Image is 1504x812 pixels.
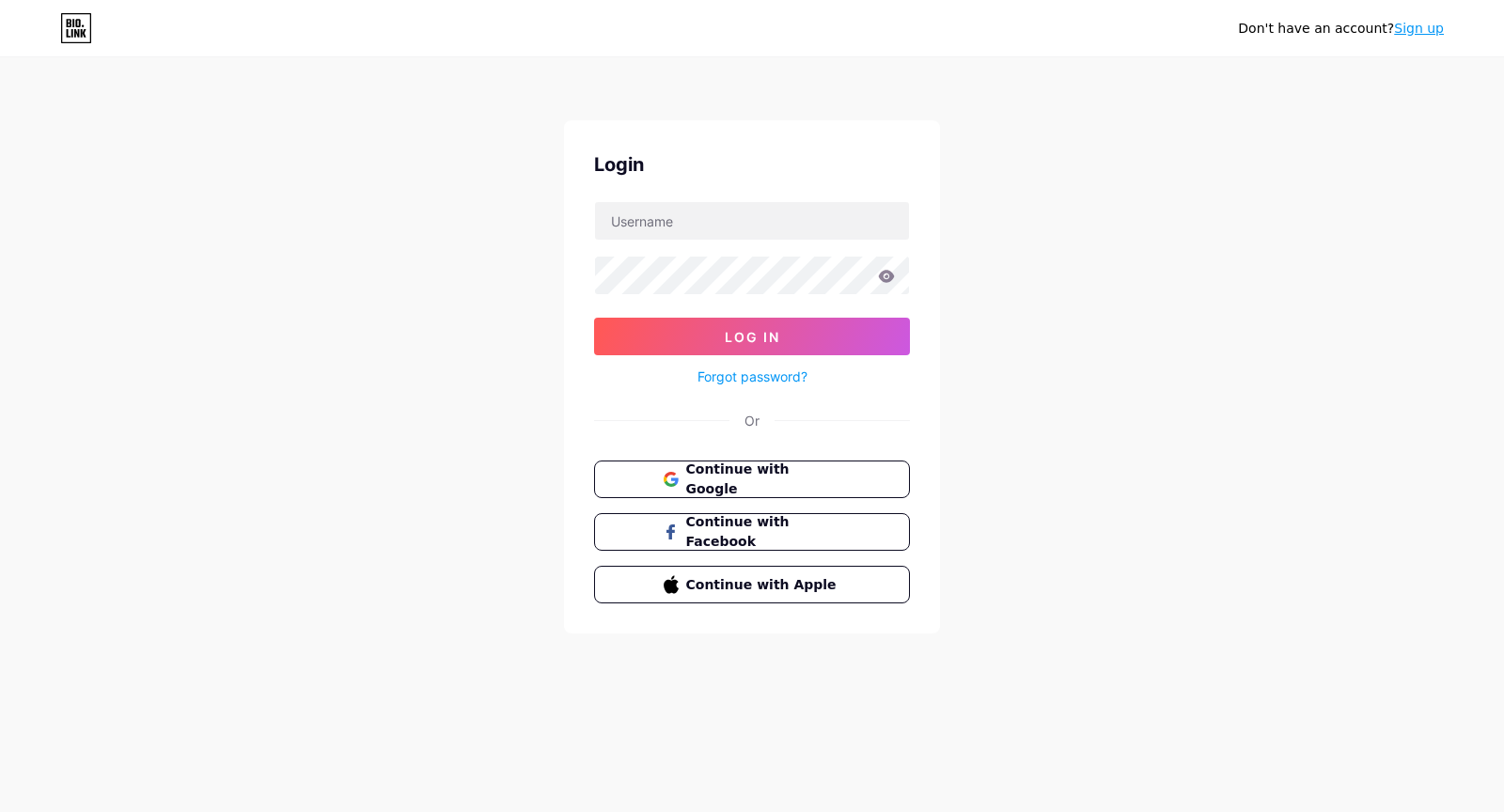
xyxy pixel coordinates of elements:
[1238,19,1444,39] div: Don't have an account?
[697,367,807,386] a: Forgot password?
[594,150,910,179] div: Login
[594,566,910,603] button: Continue with Apple
[686,575,841,595] span: Continue with Apple
[595,202,909,240] input: Username
[744,411,760,430] div: Or
[594,318,910,355] button: Log In
[594,461,910,498] button: Continue with Google
[725,329,780,345] span: Log In
[1394,21,1444,36] a: Sign up
[686,460,841,499] span: Continue with Google
[594,513,910,551] button: Continue with Facebook
[686,512,841,552] span: Continue with Facebook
